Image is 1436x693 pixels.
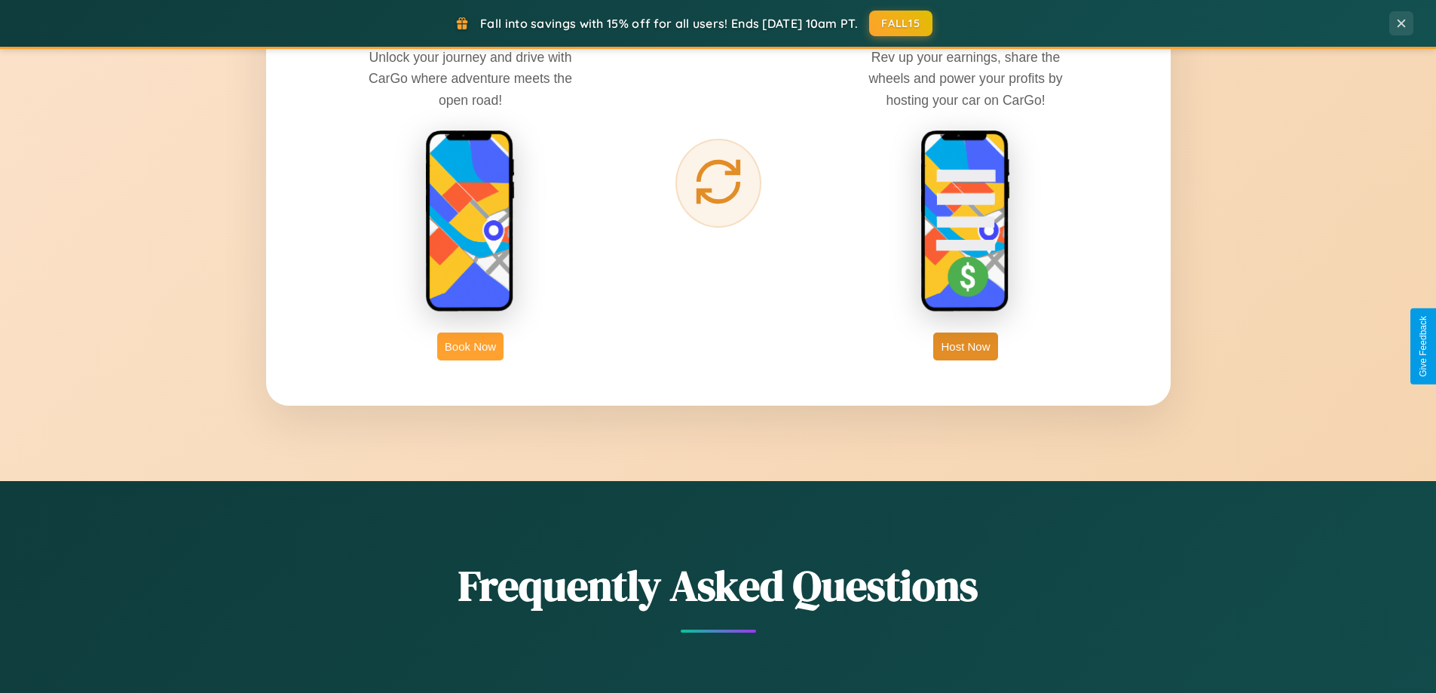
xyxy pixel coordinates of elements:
p: Unlock your journey and drive with CarGo where adventure meets the open road! [357,47,583,110]
button: Book Now [437,333,504,360]
img: host phone [920,130,1011,314]
button: FALL15 [869,11,932,36]
span: Fall into savings with 15% off for all users! Ends [DATE] 10am PT. [480,16,858,31]
div: Give Feedback [1418,316,1428,377]
p: Rev up your earnings, share the wheels and power your profits by hosting your car on CarGo! [853,47,1079,110]
button: Host Now [933,333,997,360]
h2: Frequently Asked Questions [266,557,1171,615]
img: rent phone [425,130,516,314]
